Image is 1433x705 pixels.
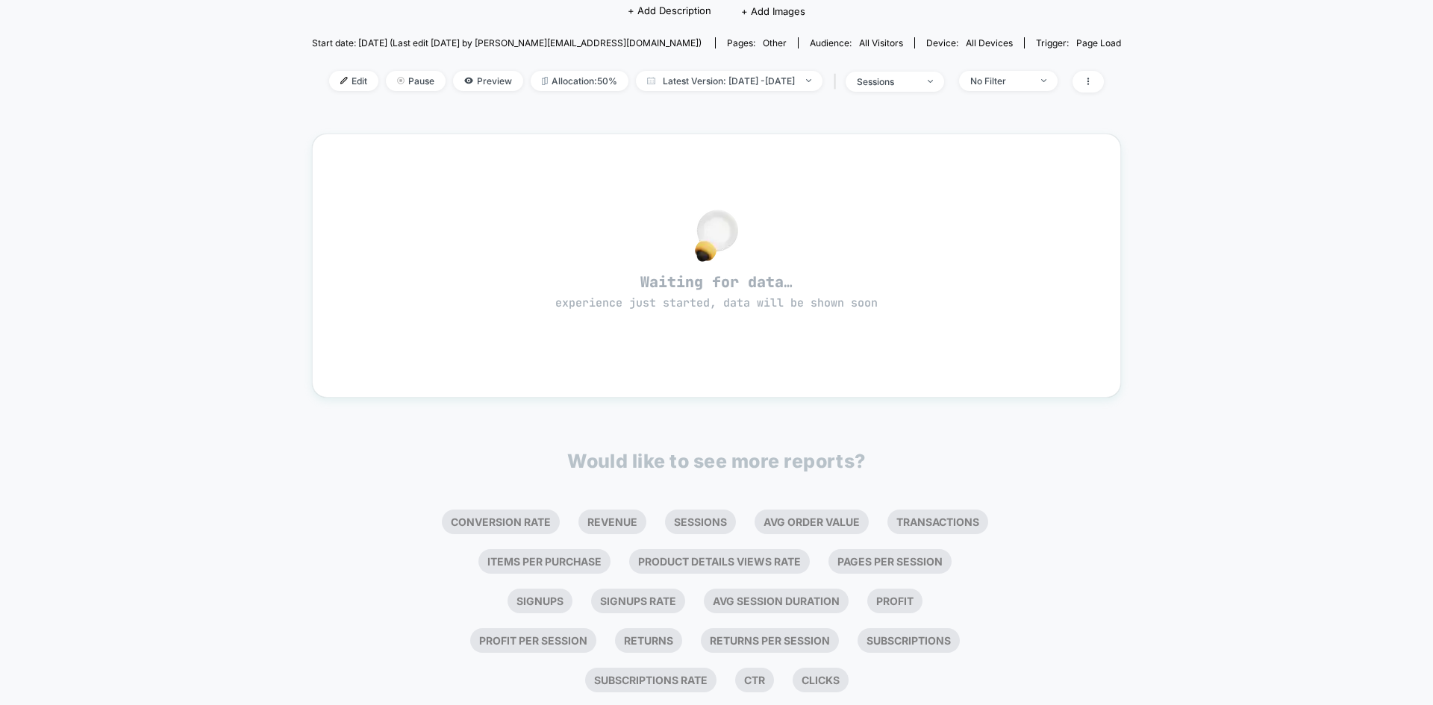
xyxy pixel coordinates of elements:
[704,589,849,613] li: Avg Session Duration
[1036,37,1121,48] div: Trigger:
[386,71,446,91] span: Pause
[628,4,711,19] span: + Add Description
[928,80,933,83] img: end
[555,295,878,310] span: experience just started, data will be shown soon
[339,272,1094,311] span: Waiting for data…
[701,628,839,653] li: Returns Per Session
[727,37,787,48] div: Pages:
[970,75,1030,87] div: No Filter
[615,628,682,653] li: Returns
[859,37,903,48] span: All Visitors
[741,5,805,17] span: + Add Images
[508,589,572,613] li: Signups
[1041,79,1046,82] img: end
[793,668,849,692] li: Clicks
[647,77,655,84] img: calendar
[585,668,716,692] li: Subscriptions Rate
[542,77,548,85] img: rebalance
[858,628,960,653] li: Subscriptions
[695,210,738,262] img: no_data
[470,628,596,653] li: Profit Per Session
[629,549,810,574] li: Product Details Views Rate
[442,510,560,534] li: Conversion Rate
[867,589,922,613] li: Profit
[578,510,646,534] li: Revenue
[453,71,523,91] span: Preview
[966,37,1013,48] span: all devices
[1076,37,1121,48] span: Page Load
[531,71,628,91] span: Allocation: 50%
[830,71,846,93] span: |
[312,37,702,48] span: Start date: [DATE] (Last edit [DATE] by [PERSON_NAME][EMAIL_ADDRESS][DOMAIN_NAME])
[763,37,787,48] span: other
[665,510,736,534] li: Sessions
[340,77,348,84] img: edit
[591,589,685,613] li: Signups Rate
[810,37,903,48] div: Audience:
[755,510,869,534] li: Avg Order Value
[806,79,811,82] img: end
[828,549,952,574] li: Pages Per Session
[478,549,611,574] li: Items Per Purchase
[887,510,988,534] li: Transactions
[857,76,917,87] div: sessions
[914,37,1024,48] span: Device:
[397,77,405,84] img: end
[636,71,822,91] span: Latest Version: [DATE] - [DATE]
[567,450,866,472] p: Would like to see more reports?
[329,71,378,91] span: Edit
[735,668,774,692] li: Ctr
